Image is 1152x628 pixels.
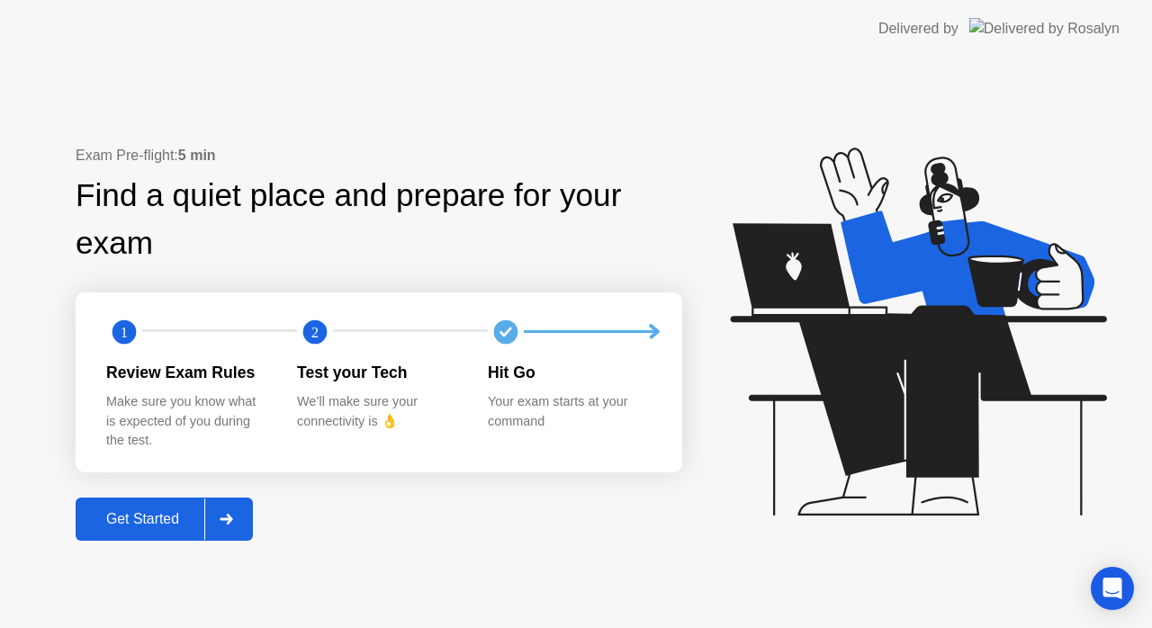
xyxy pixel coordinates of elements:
[76,172,682,267] div: Find a quiet place and prepare for your exam
[81,511,204,527] div: Get Started
[311,323,319,340] text: 2
[76,145,682,166] div: Exam Pre-flight:
[297,392,459,431] div: We’ll make sure your connectivity is 👌
[969,18,1120,39] img: Delivered by Rosalyn
[878,18,958,40] div: Delivered by
[106,392,268,451] div: Make sure you know what is expected of you during the test.
[178,148,216,163] b: 5 min
[76,498,253,541] button: Get Started
[106,361,268,384] div: Review Exam Rules
[1091,567,1134,610] div: Open Intercom Messenger
[297,361,459,384] div: Test your Tech
[121,323,128,340] text: 1
[488,361,650,384] div: Hit Go
[488,392,650,431] div: Your exam starts at your command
